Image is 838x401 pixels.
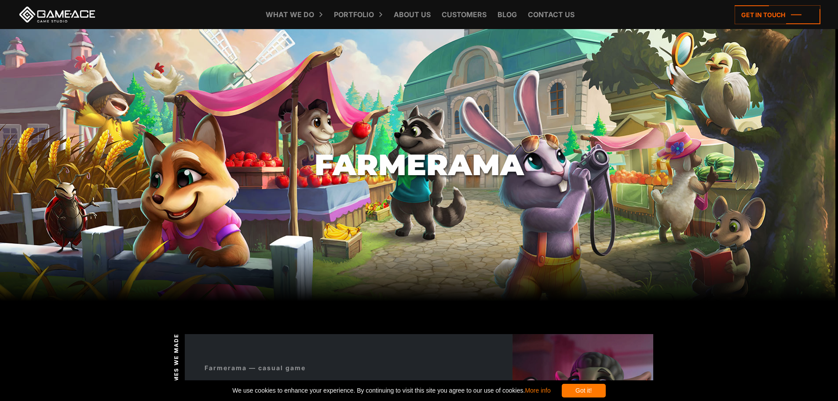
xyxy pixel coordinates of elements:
[562,384,606,397] div: Got it!
[735,5,820,24] a: Get in touch
[232,384,550,397] span: We use cookies to enhance your experience. By continuing to visit this site you agree to our use ...
[172,333,180,391] span: Games we made
[205,363,306,372] div: Farmerama — casual game
[315,149,524,181] h1: Farmerama
[525,387,550,394] a: More info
